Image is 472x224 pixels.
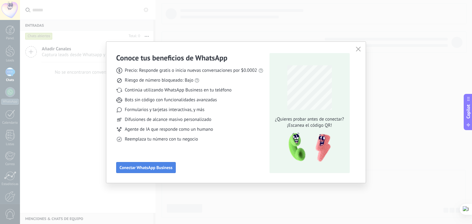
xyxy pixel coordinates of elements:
[116,53,227,63] h3: Conoce tus beneficios de WhatsApp
[125,97,217,103] span: Bots sin código con funcionalidades avanzadas
[125,68,257,74] span: Precio: Responde gratis o inicia nuevas conversaciones por $0.0002
[125,117,211,123] span: Difusiones de alcance masivo personalizado
[125,77,193,83] span: Riesgo de número bloqueado: Bajo
[465,105,471,119] span: Copilot
[125,136,198,142] span: Reemplaza tu número con tu negocio
[120,165,172,170] span: Conectar WhatsApp Business
[273,122,346,129] span: ¡Escanea el código QR!
[125,126,213,133] span: Agente de IA que responde como un humano
[273,116,346,122] span: ¿Quieres probar antes de conectar?
[125,87,231,93] span: Continúa utilizando WhatsApp Business en tu teléfono
[116,162,176,173] button: Conectar WhatsApp Business
[125,107,204,113] span: Formularios y tarjetas interactivas, y más
[283,131,332,164] img: qr-pic-1x.png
